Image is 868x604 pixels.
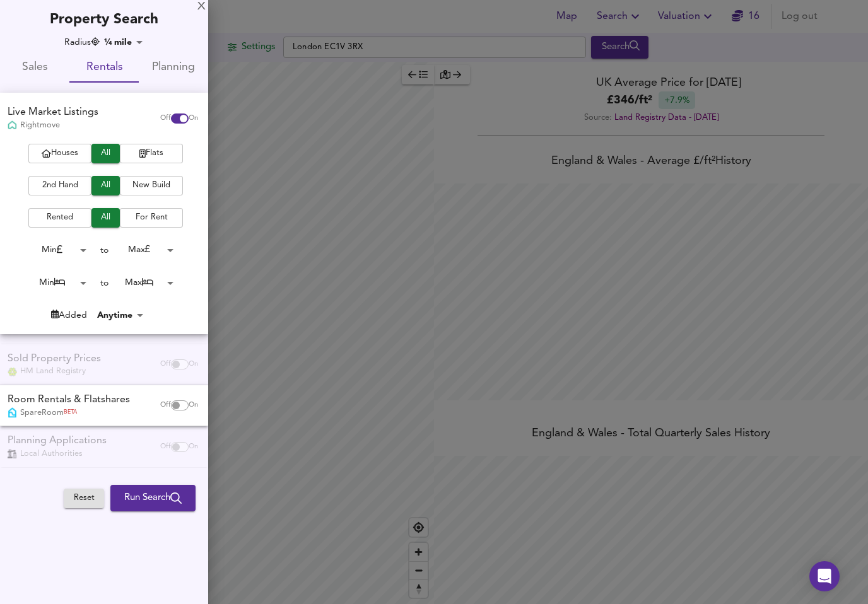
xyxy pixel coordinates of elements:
button: Flats [120,144,183,163]
div: Max [108,240,178,260]
span: Off [160,113,171,124]
div: Live Market Listings [8,105,98,120]
span: All [98,178,114,193]
span: Rentals [77,58,131,78]
span: On [189,400,198,410]
span: 2nd Hand [35,178,85,193]
div: Added [51,309,87,322]
span: Rented [35,211,85,225]
div: Radius [64,36,100,49]
span: New Build [126,178,177,193]
div: Rightmove [8,120,98,131]
button: 2nd Hand [28,176,91,195]
div: Anytime [93,309,148,322]
button: All [91,208,120,228]
span: Run Search [124,490,182,506]
button: All [91,144,120,163]
div: Max [108,273,178,293]
img: Rightmove [8,120,17,131]
div: ¼ mile [100,36,147,49]
span: Houses [35,146,85,161]
button: Run Search [110,485,196,511]
span: All [98,146,114,161]
button: New Build [120,176,183,195]
span: Flats [126,146,177,161]
div: Room Rentals & Flatshares [8,393,130,407]
span: On [189,113,198,124]
span: For Rent [126,211,177,225]
button: Rented [28,208,91,228]
img: SpareRoom [8,407,16,418]
div: Min [21,273,91,293]
button: Reset [64,489,104,508]
span: Planning [146,58,201,78]
span: BETA [64,409,77,417]
button: For Rent [120,208,183,228]
div: SpareRoom [8,407,130,419]
span: Sales [8,58,62,78]
span: All [98,211,114,225]
span: Off [160,400,171,410]
span: Reset [70,491,98,506]
div: Min [21,240,91,260]
div: to [100,277,108,289]
div: X [197,3,206,11]
div: Open Intercom Messenger [809,561,840,591]
div: to [100,244,108,257]
button: Houses [28,144,91,163]
button: All [91,176,120,195]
